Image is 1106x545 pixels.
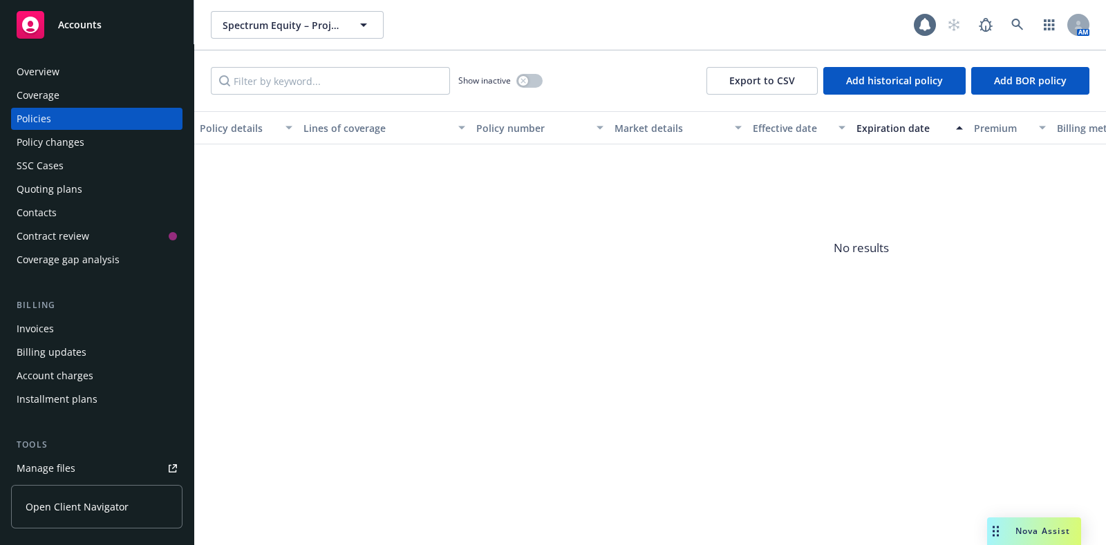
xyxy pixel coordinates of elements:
[17,225,89,247] div: Contract review
[17,108,51,130] div: Policies
[11,365,182,387] a: Account charges
[17,178,82,200] div: Quoting plans
[11,388,182,410] a: Installment plans
[303,121,450,135] div: Lines of coverage
[11,225,182,247] a: Contract review
[211,11,384,39] button: Spectrum Equity – Project Cronus
[11,298,182,312] div: Billing
[11,438,182,452] div: Tools
[17,457,75,479] div: Manage files
[972,11,1000,39] a: Report a Bug
[856,121,948,135] div: Expiration date
[58,19,102,30] span: Accounts
[994,74,1067,87] span: Add BOR policy
[1035,11,1063,39] a: Switch app
[17,155,64,177] div: SSC Cases
[26,499,129,514] span: Open Client Navigator
[706,67,818,95] button: Export to CSV
[17,249,120,271] div: Coverage gap analysis
[11,178,182,200] a: Quoting plans
[17,341,86,363] div: Billing updates
[851,111,968,144] button: Expiration date
[823,67,966,95] button: Add historical policy
[11,341,182,363] a: Billing updates
[11,61,182,83] a: Overview
[11,155,182,177] a: SSC Cases
[194,111,298,144] button: Policy details
[11,249,182,271] a: Coverage gap analysis
[17,61,59,83] div: Overview
[1004,11,1031,39] a: Search
[211,67,450,95] input: Filter by keyword...
[747,111,851,144] button: Effective date
[11,6,182,44] a: Accounts
[223,18,342,32] span: Spectrum Equity – Project Cronus
[200,121,277,135] div: Policy details
[11,108,182,130] a: Policies
[987,517,1081,545] button: Nova Assist
[17,365,93,387] div: Account charges
[17,388,97,410] div: Installment plans
[968,111,1051,144] button: Premium
[476,121,588,135] div: Policy number
[458,75,511,86] span: Show inactive
[971,67,1089,95] button: Add BOR policy
[11,457,182,479] a: Manage files
[940,11,968,39] a: Start snowing
[298,111,471,144] button: Lines of coverage
[974,121,1031,135] div: Premium
[615,121,727,135] div: Market details
[11,84,182,106] a: Coverage
[11,318,182,340] a: Invoices
[729,74,795,87] span: Export to CSV
[11,202,182,224] a: Contacts
[17,84,59,106] div: Coverage
[17,202,57,224] div: Contacts
[846,74,943,87] span: Add historical policy
[17,318,54,340] div: Invoices
[753,121,830,135] div: Effective date
[17,131,84,153] div: Policy changes
[11,131,182,153] a: Policy changes
[987,517,1004,545] div: Drag to move
[1015,525,1070,537] span: Nova Assist
[609,111,747,144] button: Market details
[471,111,609,144] button: Policy number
